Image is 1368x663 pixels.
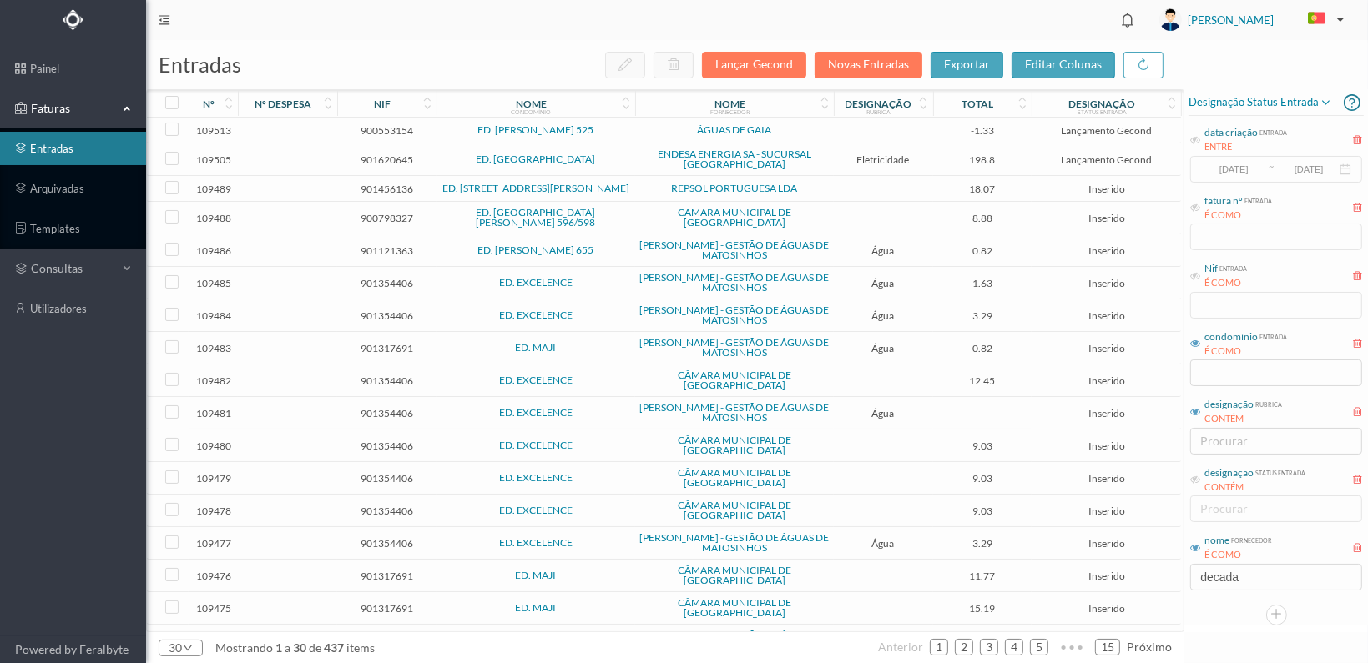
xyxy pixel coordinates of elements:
span: Água [838,277,929,289]
a: 15 [1096,635,1119,660]
li: 1 [930,639,948,655]
span: próximo [1127,640,1172,654]
div: É COMO [1204,548,1272,562]
span: 0.82 [937,342,1028,354]
a: ED. [GEOGRAPHIC_DATA] [476,153,595,165]
div: status entrada [1254,465,1305,478]
div: entrada [1258,125,1287,138]
span: 901354406 [341,309,432,322]
span: 109483 [193,342,234,354]
i: icon: question-circle-o [1344,89,1360,115]
span: 901354406 [341,277,432,289]
span: 109489 [193,183,234,195]
span: 109478 [193,505,234,517]
span: Água [838,244,929,257]
span: consultas [31,260,114,277]
li: 3 [980,639,998,655]
span: Lançamento Gecond [1036,124,1176,137]
div: É COMO [1204,208,1272,223]
a: 1 [931,635,947,660]
span: Inserido [1036,407,1176,419]
span: 30 [290,640,309,655]
span: Inserido [1036,472,1176,485]
span: 12.45 [937,374,1028,387]
span: 109479 [193,472,234,485]
span: Inserido [1036,439,1176,452]
span: ••• [1055,634,1088,644]
span: 901354406 [341,439,432,452]
button: Novas Entradas [815,52,922,78]
span: Designação status entrada [1189,93,1332,113]
a: REPSOL PORTUGUESA LDA [671,182,797,194]
a: [PERSON_NAME] - GESTÃO DE ÁGUAS DE MATOSINHOS [639,239,829,261]
div: Nif [1204,261,1218,276]
span: 901354406 [341,472,432,485]
span: Inserido [1036,244,1176,257]
span: de [309,640,321,655]
div: CONTÉM [1204,480,1305,495]
a: ED. [PERSON_NAME] 525 [477,123,593,136]
span: 901354406 [341,407,432,419]
a: [PERSON_NAME] - GESTÃO DE ÁGUAS DE MATOSINHOS [639,401,829,424]
span: 3.29 [937,537,1028,550]
div: CONTÉM [1204,412,1282,426]
a: ED. EXCELENCE [499,309,573,321]
span: 900553154 [341,124,432,137]
span: exportar [944,57,990,71]
span: 109488 [193,212,234,224]
a: CÂMARA MUNICIPAL DE [GEOGRAPHIC_DATA] [678,206,791,229]
span: 109513 [193,124,234,137]
a: ED. EXCELENCE [499,536,573,549]
div: rubrica [1254,397,1282,409]
span: 109475 [193,602,234,615]
span: Água [838,309,929,322]
div: status entrada [1078,108,1127,115]
a: ÁGUAS DE GAIA [697,123,771,136]
a: ED. [PERSON_NAME] 655 [477,244,593,256]
span: 9.03 [937,439,1028,452]
span: Inserido [1036,342,1176,354]
a: ED. [GEOGRAPHIC_DATA][PERSON_NAME] 596/598 [476,206,595,229]
span: Inserido [1036,374,1176,387]
li: 4 [1005,639,1023,655]
a: 2 [956,635,972,660]
div: nome [516,98,547,110]
span: 901354406 [341,374,432,387]
a: ED. MAJI [515,601,556,614]
span: 109482 [193,374,234,387]
span: 109477 [193,537,234,550]
span: 901121363 [341,244,432,257]
button: exportar [931,52,1003,78]
button: PT [1295,6,1351,33]
div: nome [1204,533,1229,548]
span: Eletricidade [838,153,929,166]
div: rubrica [866,108,891,115]
span: 901317691 [341,342,432,354]
span: 109481 [193,407,234,419]
li: Página Anterior [878,634,923,660]
a: ED. EXCELENCE [499,504,573,516]
a: ED. [STREET_ADDRESS][PERSON_NAME] [442,182,629,194]
span: Inserido [1036,602,1176,615]
span: 109485 [193,277,234,289]
a: [PERSON_NAME] - GESTÃO DE ÁGUAS DE MATOSINHOS [639,336,829,359]
span: Inserido [1036,537,1176,550]
a: ED. EXCELENCE [499,276,573,289]
div: entrada [1258,329,1287,342]
span: mostrando [215,640,273,655]
div: É COMO [1204,276,1247,290]
span: 1.63 [937,277,1028,289]
div: total [962,98,994,110]
span: 109480 [193,439,234,452]
li: 15 [1095,639,1120,655]
span: 3.29 [937,309,1028,322]
span: 9.03 [937,472,1028,485]
span: entradas [159,52,241,77]
span: Lançamento Gecond [1036,153,1176,166]
span: 18.07 [937,183,1028,195]
li: 5 [1030,639,1048,655]
span: 9.03 [937,505,1028,517]
div: fatura nº [1204,193,1243,208]
div: entrada [1243,193,1272,206]
span: 198.8 [937,153,1028,166]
